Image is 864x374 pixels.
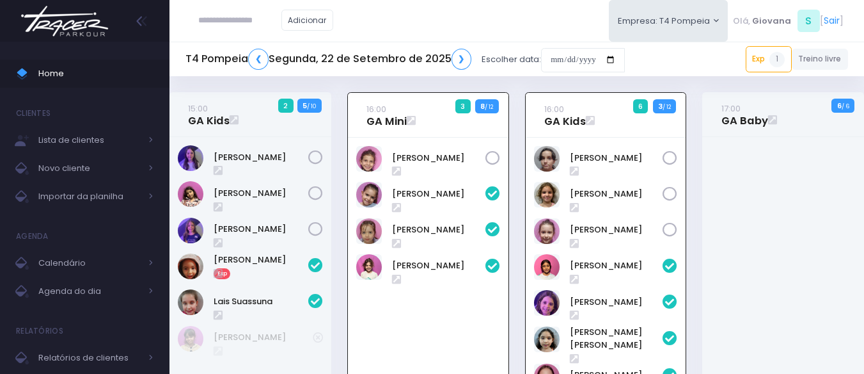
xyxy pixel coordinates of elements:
a: [PERSON_NAME] [214,331,313,344]
a: [PERSON_NAME] [214,223,308,236]
a: [PERSON_NAME] [392,152,485,165]
img: Luísa Veludo Uchôa [356,218,382,244]
span: S [797,10,820,32]
span: Agenda do dia [38,283,141,300]
img: Ana Kimi [178,254,203,279]
img: Luiza Braz [178,181,203,207]
img: Luisa Yen Muller [534,327,560,352]
a: 16:00GA Kids [544,102,586,128]
a: [PERSON_NAME] [570,152,663,165]
a: [PERSON_NAME] [392,188,485,200]
a: Lais Suassuna [214,295,308,308]
small: / 12 [485,103,493,111]
span: 6 [633,99,648,113]
a: [PERSON_NAME] [PERSON_NAME] [570,326,663,351]
h5: T4 Pompeia Segunda, 22 de Setembro de 2025 [185,49,471,70]
img: Olivia Tozi [356,146,382,172]
a: [PERSON_NAME] [392,224,485,236]
img: Rafaella Medeiros [534,218,560,244]
div: Escolher data: [185,45,625,74]
strong: 5 [302,101,307,111]
a: [PERSON_NAME] [214,187,308,200]
img: Rosa Widman [178,218,203,243]
h4: Agenda [16,224,49,249]
span: Novo cliente [38,160,141,177]
small: / 10 [307,102,316,110]
a: ❯ [452,49,472,70]
a: [PERSON_NAME] [392,259,485,272]
a: [PERSON_NAME] [570,296,663,309]
small: 17:00 [721,102,741,115]
a: Treino livre [792,49,849,70]
a: Exp1 [746,46,792,72]
span: Home [38,65,153,82]
span: 1 [769,52,785,67]
a: Adicionar [281,10,334,31]
img: Rafaela Braga [534,182,560,207]
small: 16:00 [366,103,386,115]
span: Relatórios de clientes [38,350,141,366]
a: Sair [824,14,840,28]
span: Importar da planilha [38,188,141,205]
a: [PERSON_NAME] [214,151,308,164]
h4: Clientes [16,101,51,126]
span: Lista de clientes [38,132,141,149]
img: Lia Widman [178,145,203,171]
span: Giovana [752,15,791,28]
a: 17:00GA Baby [721,102,768,127]
img: Luiza Lobello Demônaco [534,146,560,172]
img: Mariana Tamarindo de Souza [356,254,382,280]
strong: 3 [658,101,663,111]
a: ❮ [248,49,269,70]
a: 16:00GA Mini [366,102,407,128]
a: [PERSON_NAME] [570,259,663,272]
strong: 6 [837,101,842,111]
a: [PERSON_NAME] [570,224,663,236]
small: 16:00 [544,103,564,115]
small: / 12 [663,103,671,111]
img: LARA SHIMABUC [356,182,382,207]
img: Laura Novaes Abud [534,290,560,316]
strong: 8 [480,101,485,111]
img: Clara Sigolo [534,254,560,280]
a: [PERSON_NAME] [214,254,308,266]
span: Olá, [733,15,750,28]
h4: Relatórios [16,318,63,344]
img: Lais Suassuna [178,289,203,315]
small: / 6 [842,102,849,110]
span: 3 [455,99,471,113]
span: 2 [278,99,294,113]
span: Calendário [38,255,141,272]
small: 15:00 [188,102,208,115]
a: [PERSON_NAME] [570,188,663,200]
div: [ ] [728,6,848,35]
img: Clarice Lopes [178,326,203,352]
a: 15:00GA Kids [188,102,230,127]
